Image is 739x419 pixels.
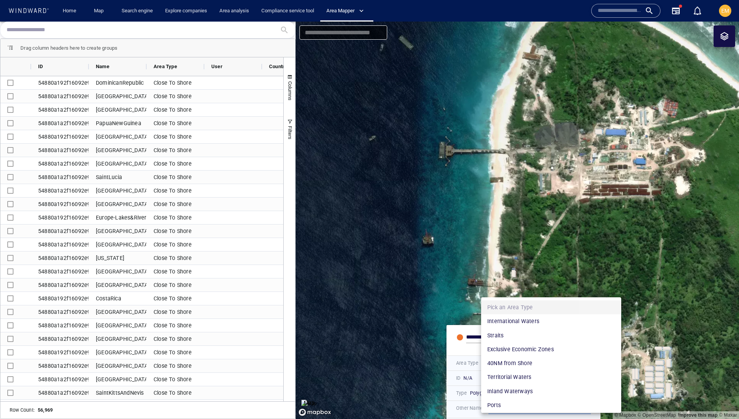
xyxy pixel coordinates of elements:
li: Exclusive Economic Zones [481,342,621,356]
li: Ports [481,398,621,412]
li: Territorial Waters [481,370,621,384]
li: 40NM from Shore [481,356,621,370]
li: Straits [481,328,621,342]
li: Inland Waterways [481,384,621,398]
li: International Waters [481,314,621,328]
iframe: Chat [706,384,733,413]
